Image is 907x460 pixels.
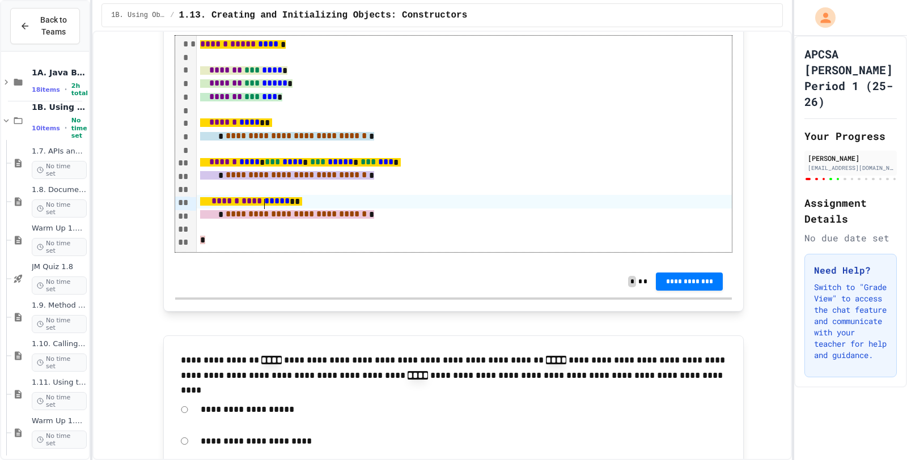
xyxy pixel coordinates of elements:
span: JM Quiz 1.8 [32,262,87,272]
span: Warm Up 1.10-1.11 [32,416,87,426]
button: Back to Teams [10,8,80,44]
span: No time set [32,315,87,333]
div: No due date set [804,231,897,245]
span: No time set [32,161,87,179]
span: 1B. Using Objects [32,102,87,112]
span: 1.8. Documentation with Comments and Preconditions [32,185,87,195]
span: No time set [32,353,87,372]
span: 2h total [71,82,88,97]
span: / [170,11,174,20]
h2: Your Progress [804,128,897,144]
span: 10 items [32,125,60,132]
span: 1.10. Calling Class Methods [32,339,87,349]
div: [PERSON_NAME] [808,153,893,163]
div: [EMAIL_ADDRESS][DOMAIN_NAME] [808,164,893,172]
div: My Account [803,5,838,31]
span: No time set [71,117,87,139]
h2: Assignment Details [804,195,897,227]
span: 1B. Using Objects [111,11,166,20]
span: Back to Teams [37,14,70,38]
span: No time set [32,392,87,410]
h1: APCSA [PERSON_NAME] Period 1 (25-26) [804,46,897,109]
span: No time set [32,431,87,449]
span: 1.11. Using the Math Class [32,378,87,387]
span: 1.9. Method Signatures [32,301,87,310]
span: 1.7. APIs and Libraries [32,147,87,156]
span: 1A. Java Basics [32,67,87,78]
span: • [65,85,67,94]
span: 18 items [32,86,60,93]
span: • [65,123,67,133]
span: No time set [32,238,87,256]
span: Warm Up 1.7-1.8 [32,224,87,233]
h3: Need Help? [814,263,887,277]
p: Switch to "Grade View" to access the chat feature and communicate with your teacher for help and ... [814,282,887,361]
span: No time set [32,199,87,218]
span: No time set [32,276,87,295]
span: 1.13. Creating and Initializing Objects: Constructors [179,8,467,22]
